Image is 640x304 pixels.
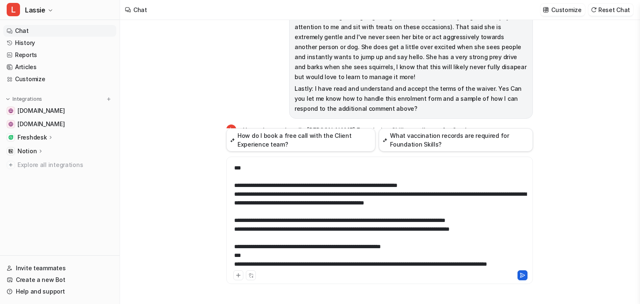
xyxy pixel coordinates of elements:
span: Lassie [25,4,45,16]
button: Integrations [3,95,45,103]
a: online.whenhoundsfly.com[DOMAIN_NAME] [3,118,116,130]
p: Freshdesk [17,133,47,142]
p: Integrations [12,96,42,102]
a: Invite teammates [3,262,116,274]
a: Reports [3,49,116,61]
img: menu_add.svg [106,96,112,102]
button: Customize [540,4,585,16]
button: What vaccination records are required for Foundation Skills? [379,128,533,152]
img: reset [591,7,597,13]
p: Lastly: I have read and understand and accept the terms of the waiver. Yes Can you let me know ho... [295,84,527,114]
img: expand menu [5,96,11,102]
img: Freshdesk [8,135,13,140]
a: Customize [3,73,116,85]
img: explore all integrations [7,161,15,169]
p: Notion [17,147,37,155]
a: Chat [3,25,116,37]
img: customize [543,7,549,13]
span: Explore all integrations [17,158,113,172]
a: Explore all integrations [3,159,116,171]
img: Notion [8,149,13,154]
div: Chat [133,5,147,14]
span: [DOMAIN_NAME] [17,120,65,128]
a: Help and support [3,286,116,297]
img: online.whenhoundsfly.com [8,122,13,127]
span: L [7,3,20,16]
button: Reset Chat [588,4,633,16]
a: Articles [3,61,116,73]
a: History [3,37,116,49]
span: L [226,125,236,135]
a: www.whenhoundsfly.com[DOMAIN_NAME] [3,105,116,117]
p: Customize [551,5,581,14]
img: www.whenhoundsfly.com [8,108,13,113]
button: How do I book a free call with the Client Experience team? [226,128,375,152]
p: Here’s how to handle [PERSON_NAME] Foundation Skills enrollment for Samba: [243,125,487,135]
a: Create a new Bot [3,274,116,286]
span: [DOMAIN_NAME] [17,107,65,115]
